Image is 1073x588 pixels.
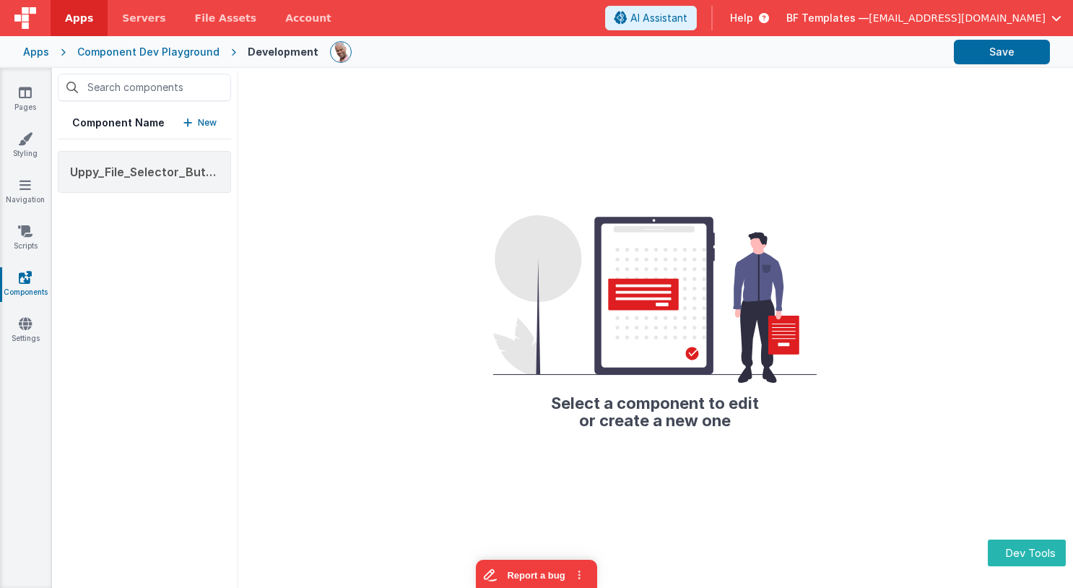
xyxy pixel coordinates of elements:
button: BF Templates — [EMAIL_ADDRESS][DOMAIN_NAME] [786,11,1061,25]
button: New [183,116,217,130]
div: Apps [23,45,49,59]
button: Save [954,40,1050,64]
div: Component Dev Playground [77,45,220,59]
img: 11ac31fe5dc3d0eff3fbbbf7b26fa6e1 [331,42,351,62]
span: Servers [122,11,165,25]
h2: Select a component to edit or create a new one [493,383,817,429]
span: AI Assistant [630,11,687,25]
span: Help [730,11,753,25]
p: New [198,116,217,130]
button: AI Assistant [605,6,697,30]
input: Search components [58,74,231,101]
span: BF Templates — [786,11,869,25]
h5: Component Name [72,116,165,130]
span: File Assets [195,11,257,25]
span: Uppy_File_Selector_Button [70,165,225,179]
span: [EMAIL_ADDRESS][DOMAIN_NAME] [869,11,1046,25]
button: Dev Tools [988,540,1066,566]
div: Development [248,45,318,59]
span: Apps [65,11,93,25]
